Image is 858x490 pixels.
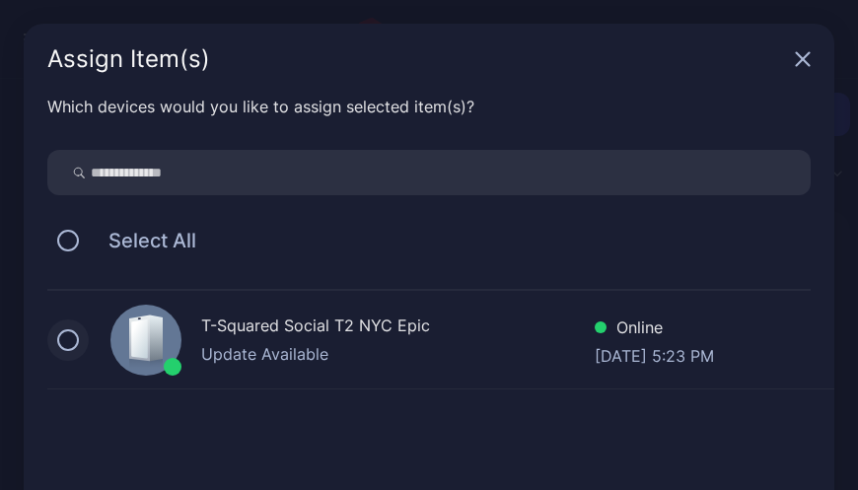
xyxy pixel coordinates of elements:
div: T-Squared Social T2 NYC Epic [201,314,595,342]
div: Update Available [201,342,595,366]
div: Which devices would you like to assign selected item(s)? [47,95,811,118]
div: Assign Item(s) [47,47,787,71]
span: Select All [89,229,196,252]
div: [DATE] 5:23 PM [595,344,714,364]
div: Online [595,315,714,344]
